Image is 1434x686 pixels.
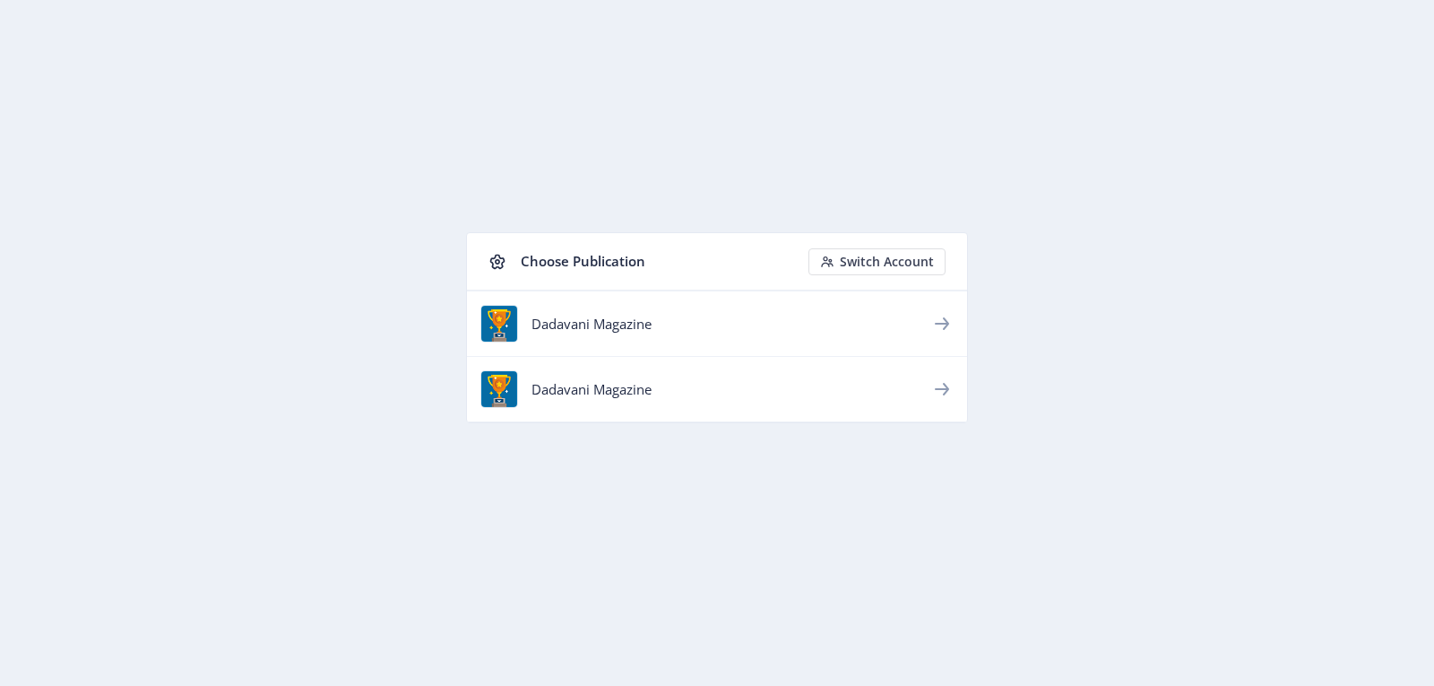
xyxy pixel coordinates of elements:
[531,315,931,333] div: Dadavani Magazine
[840,255,934,269] span: Switch Account
[481,306,517,342] img: app-icon.png
[521,247,798,275] div: Choose Publication
[808,248,946,275] button: Switch Account
[531,380,931,398] div: Dadavani Magazine
[481,371,517,407] img: app-icon.png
